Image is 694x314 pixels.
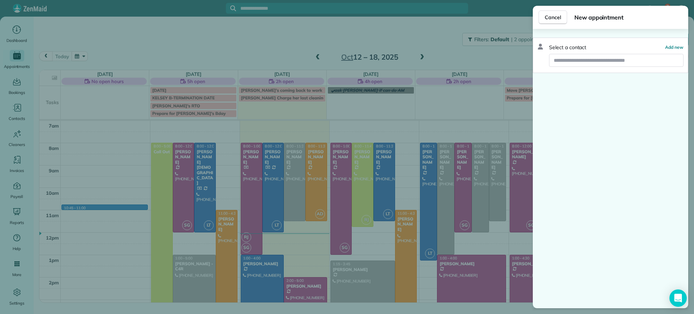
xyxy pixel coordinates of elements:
span: Cancel [545,14,561,21]
span: New appointment [574,13,682,22]
button: Cancel [539,10,567,24]
button: Add new [665,44,684,51]
div: Open Intercom Messenger [669,289,687,307]
span: Select a contact [549,44,586,51]
span: Add new [665,44,684,50]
